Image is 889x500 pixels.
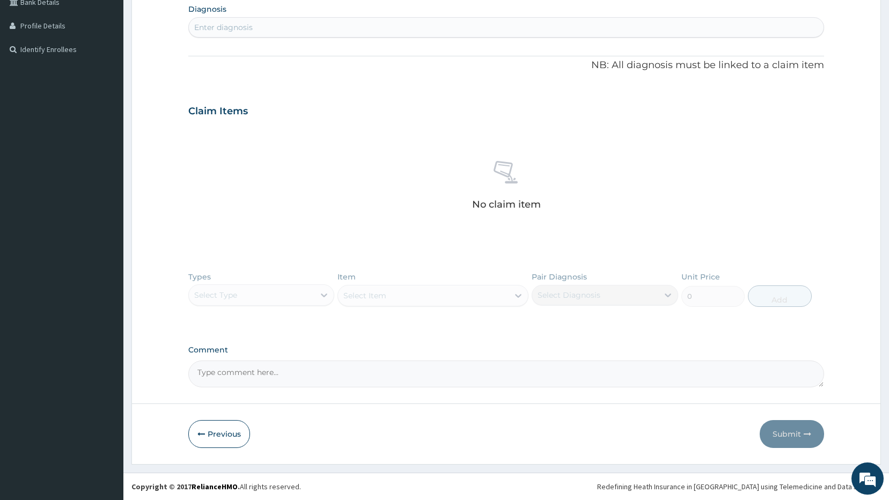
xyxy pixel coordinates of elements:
div: Redefining Heath Insurance in [GEOGRAPHIC_DATA] using Telemedicine and Data Science! [597,481,881,492]
p: NB: All diagnosis must be linked to a claim item [188,58,825,72]
button: Previous [188,420,250,448]
div: Minimize live chat window [176,5,202,31]
h3: Claim Items [188,106,248,117]
span: We're online! [62,135,148,244]
div: Enter diagnosis [194,22,253,33]
label: Diagnosis [188,4,226,14]
p: No claim item [472,199,541,210]
label: Comment [188,345,825,355]
footer: All rights reserved. [123,473,889,500]
img: d_794563401_company_1708531726252_794563401 [20,54,43,80]
button: Submit [760,420,824,448]
a: RelianceHMO [192,482,238,491]
div: Chat with us now [56,60,180,74]
strong: Copyright © 2017 . [131,482,240,491]
textarea: Type your message and hit 'Enter' [5,293,204,330]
